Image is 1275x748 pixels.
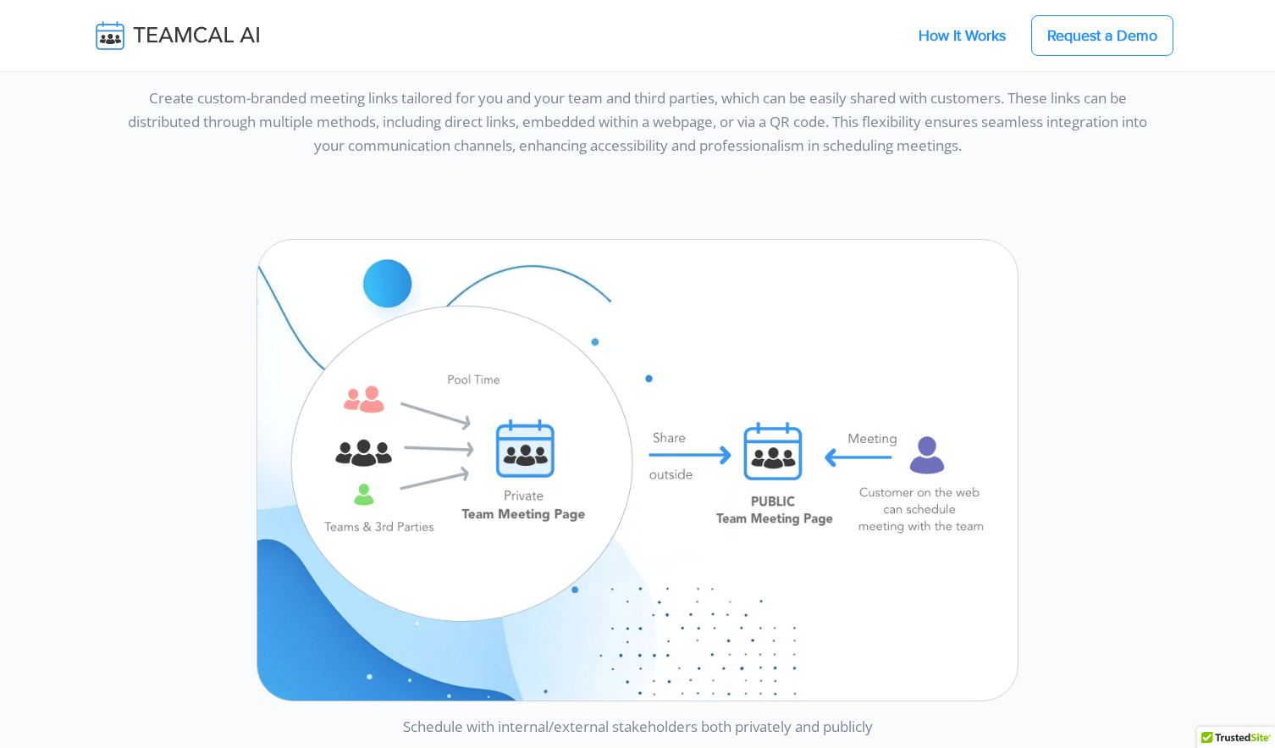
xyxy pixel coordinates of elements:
a: How It Works [902,18,1023,53]
img: Team_Links-min.png [257,239,1018,701]
p: Schedule with internal/external stakeholders both privately and publicly [132,701,1143,739]
p: Create custom-branded meeting links tailored for you and your team and third parties, which can b... [119,86,1156,158]
a: Request a Demo [1031,15,1173,56]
